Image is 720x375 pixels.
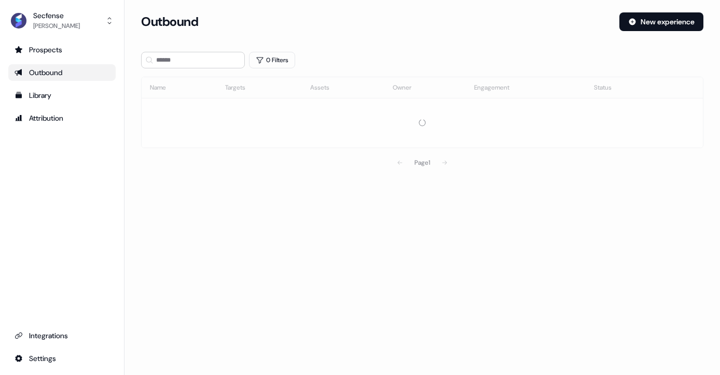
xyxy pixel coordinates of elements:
div: Outbound [15,67,109,78]
button: 0 Filters [249,52,295,68]
a: Go to attribution [8,110,116,126]
div: Settings [15,353,109,364]
a: Go to prospects [8,41,116,58]
h3: Outbound [141,14,198,30]
div: Prospects [15,45,109,55]
div: Library [15,90,109,100]
div: Integrations [15,330,109,341]
button: New experience [619,12,703,31]
div: Attribution [15,113,109,123]
a: Go to outbound experience [8,64,116,81]
button: Secfense[PERSON_NAME] [8,8,116,33]
div: Secfense [33,10,80,21]
a: Go to integrations [8,350,116,367]
a: Go to templates [8,87,116,104]
a: Go to integrations [8,327,116,344]
div: [PERSON_NAME] [33,21,80,31]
